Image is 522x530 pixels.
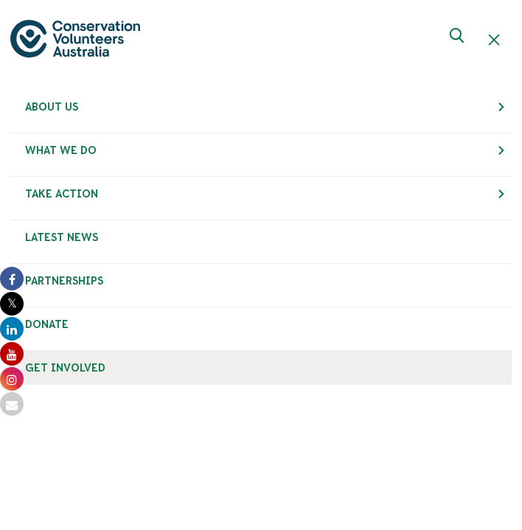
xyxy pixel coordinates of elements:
[441,22,476,57] button: Expand search box Close search box
[450,28,468,52] span: Expand search box
[25,144,97,156] span: What We Do
[25,188,98,200] span: Take Action
[476,22,512,57] button: Hide mobile navigation menu
[10,90,512,133] li: About Us
[25,275,103,287] span: Partnerships
[10,177,512,220] li: Take Action
[10,133,512,177] li: What We Do
[25,231,98,243] span: Latest News
[25,318,69,330] span: Donate
[10,20,140,57] img: logo.svg
[25,101,78,113] span: About Us
[10,351,512,385] a: Get Involved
